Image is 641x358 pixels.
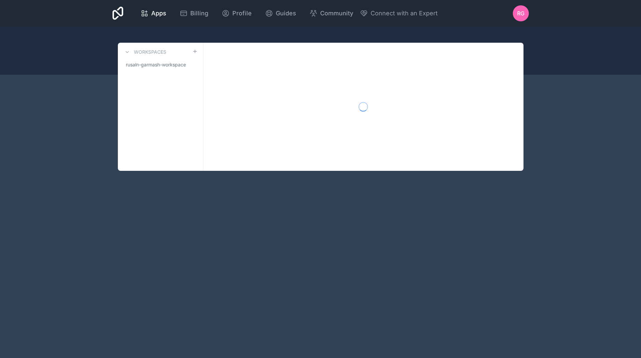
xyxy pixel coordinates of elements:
[135,6,172,21] a: Apps
[126,61,186,68] span: rusaln-garmash-workspace
[232,9,252,18] span: Profile
[216,6,257,21] a: Profile
[151,9,166,18] span: Apps
[174,6,214,21] a: Billing
[134,49,166,55] h3: Workspaces
[123,48,166,56] a: Workspaces
[123,59,198,71] a: rusaln-garmash-workspace
[371,9,438,18] span: Connect with an Expert
[260,6,301,21] a: Guides
[190,9,208,18] span: Billing
[320,9,353,18] span: Community
[276,9,296,18] span: Guides
[360,9,438,18] button: Connect with an Expert
[517,9,524,17] span: RG
[304,6,359,21] a: Community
